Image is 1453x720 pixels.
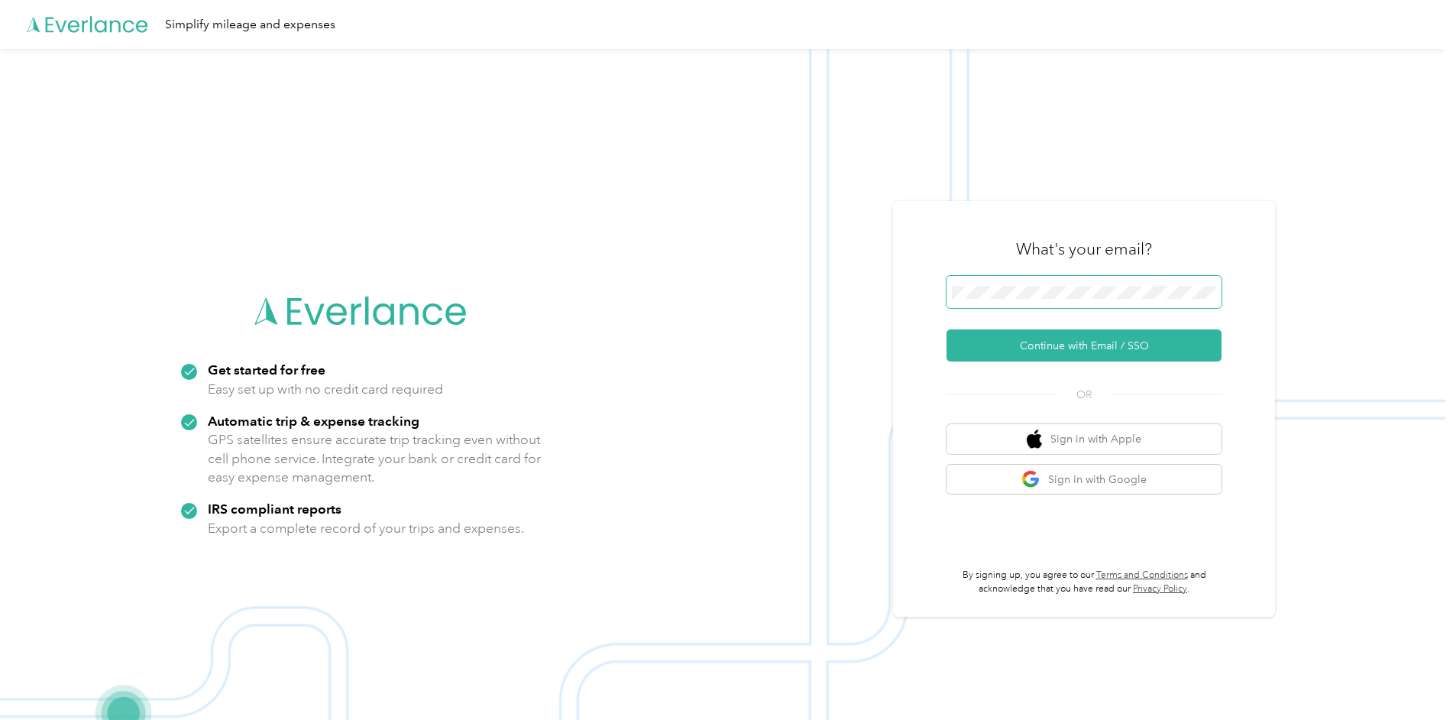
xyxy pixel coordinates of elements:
strong: Get started for free [208,362,325,378]
p: Easy set up with no credit card required [208,380,443,399]
img: google logo [1021,470,1040,489]
span: OR [1057,387,1111,403]
button: google logoSign in with Google [947,465,1222,495]
strong: Automatic trip & expense tracking [208,413,419,429]
img: apple logo [1027,430,1042,449]
button: Continue with Email / SSO [947,329,1222,362]
button: apple logoSign in with Apple [947,424,1222,454]
p: Export a complete record of your trips and expenses. [208,519,524,538]
a: Terms and Conditions [1096,569,1188,581]
strong: IRS compliant reports [208,501,341,517]
div: Simplify mileage and expenses [165,15,335,34]
p: GPS satellites ensure accurate trip tracking even without cell phone service. Integrate your bank... [208,430,542,487]
p: By signing up, you agree to our and acknowledge that you have read our . [947,569,1222,595]
a: Privacy Policy [1133,583,1187,595]
h3: What's your email? [1016,238,1152,260]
